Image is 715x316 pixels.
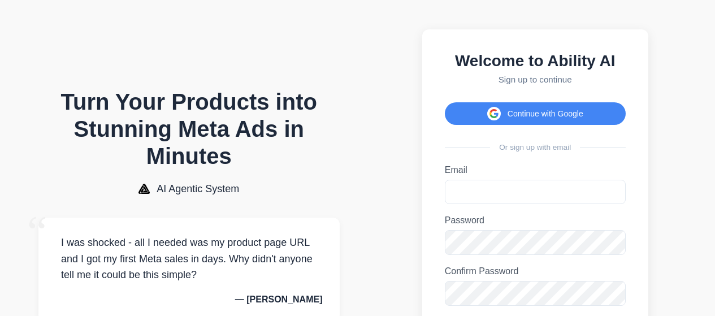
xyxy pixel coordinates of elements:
[445,165,626,175] label: Email
[445,266,626,276] label: Confirm Password
[27,206,47,258] span: “
[445,52,626,70] h2: Welcome to Ability AI
[138,184,150,194] img: AI Agentic System Logo
[55,235,323,283] p: I was shocked - all I needed was my product page URL and I got my first Meta sales in days. Why d...
[55,295,323,305] p: — [PERSON_NAME]
[445,75,626,84] p: Sign up to continue
[445,102,626,125] button: Continue with Google
[445,215,626,226] label: Password
[157,183,239,195] span: AI Agentic System
[38,88,340,170] h1: Turn Your Products into Stunning Meta Ads in Minutes
[445,143,626,151] div: Or sign up with email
